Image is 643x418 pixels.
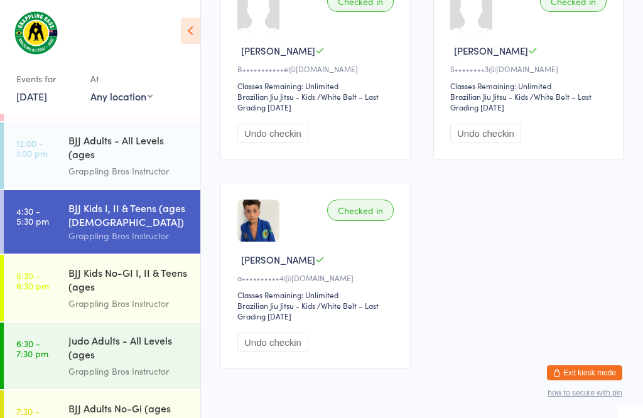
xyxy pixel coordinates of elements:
[237,124,308,143] button: Undo checkin
[13,9,60,56] img: Grappling Bros Wollongong
[16,68,78,89] div: Events for
[237,63,397,74] div: B•••••••••••e@[DOMAIN_NAME]
[68,333,190,364] div: Judo Adults - All Levels (ages [DEMOGRAPHIC_DATA]+)
[237,300,315,311] div: Brazilian Jiu Jitsu - Kids
[68,133,190,164] div: BJJ Adults - All Levels (ages [DEMOGRAPHIC_DATA]+)
[450,80,610,91] div: Classes Remaining: Unlimited
[241,253,315,266] span: [PERSON_NAME]
[68,228,190,243] div: Grappling Bros Instructor
[237,289,397,300] div: Classes Remaining: Unlimited
[237,91,315,102] div: Brazilian Jiu Jitsu - Kids
[237,272,397,283] div: a••••••••••4@[DOMAIN_NAME]
[90,68,153,89] div: At
[68,296,190,311] div: Grappling Bros Instructor
[4,122,200,189] a: 12:00 -1:00 pmBJJ Adults - All Levels (ages [DEMOGRAPHIC_DATA]+)Grappling Bros Instructor
[16,338,48,358] time: 6:30 - 7:30 pm
[237,333,308,352] button: Undo checkin
[237,200,279,242] img: image1737008371.png
[450,63,610,74] div: S••••••••3@[DOMAIN_NAME]
[454,44,528,57] span: [PERSON_NAME]
[90,89,153,103] div: Any location
[547,365,622,380] button: Exit kiosk mode
[327,200,394,221] div: Checked in
[16,271,49,291] time: 5:30 - 6:30 pm
[16,89,47,103] a: [DATE]
[4,190,200,254] a: 4:30 -5:30 pmBJJ Kids I, II & Teens (ages [DEMOGRAPHIC_DATA])Grappling Bros Instructor
[68,164,190,178] div: Grappling Bros Instructor
[68,265,190,296] div: BJJ Kids No-GI I, II & Teens (ages [DEMOGRAPHIC_DATA])
[68,201,190,228] div: BJJ Kids I, II & Teens (ages [DEMOGRAPHIC_DATA])
[548,389,622,397] button: how to secure with pin
[4,255,200,321] a: 5:30 -6:30 pmBJJ Kids No-GI I, II & Teens (ages [DEMOGRAPHIC_DATA])Grappling Bros Instructor
[241,44,315,57] span: [PERSON_NAME]
[68,364,190,378] div: Grappling Bros Instructor
[237,80,397,91] div: Classes Remaining: Unlimited
[450,91,528,102] div: Brazilian Jiu Jitsu - Kids
[4,323,200,389] a: 6:30 -7:30 pmJudo Adults - All Levels (ages [DEMOGRAPHIC_DATA]+)Grappling Bros Instructor
[450,124,521,143] button: Undo checkin
[16,206,49,226] time: 4:30 - 5:30 pm
[16,138,48,158] time: 12:00 - 1:00 pm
